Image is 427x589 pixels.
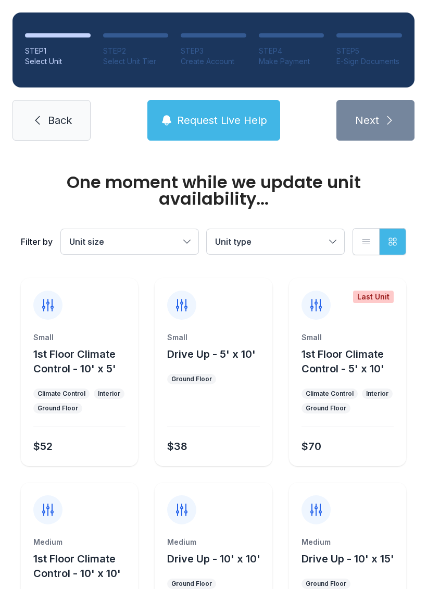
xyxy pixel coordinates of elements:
[302,439,321,454] div: $70
[33,347,134,376] button: 1st Floor Climate Control - 10' x 5'
[366,390,388,398] div: Interior
[33,348,116,375] span: 1st Floor Climate Control - 10' x 5'
[25,56,91,67] div: Select Unit
[207,229,344,254] button: Unit type
[306,390,354,398] div: Climate Control
[21,235,53,248] div: Filter by
[181,46,246,56] div: STEP 3
[25,46,91,56] div: STEP 1
[61,229,198,254] button: Unit size
[33,332,125,343] div: Small
[302,347,402,376] button: 1st Floor Climate Control - 5' x 10'
[33,439,53,454] div: $52
[171,375,212,383] div: Ground Floor
[167,537,259,547] div: Medium
[167,332,259,343] div: Small
[215,236,252,247] span: Unit type
[167,553,260,565] span: Drive Up - 10' x 10'
[259,46,324,56] div: STEP 4
[37,390,85,398] div: Climate Control
[302,552,394,566] button: Drive Up - 10' x 15'
[302,537,394,547] div: Medium
[167,439,187,454] div: $38
[302,348,384,375] span: 1st Floor Climate Control - 5' x 10'
[98,390,120,398] div: Interior
[167,347,256,361] button: Drive Up - 5' x 10'
[336,46,402,56] div: STEP 5
[69,236,104,247] span: Unit size
[48,113,72,128] span: Back
[21,174,406,207] div: One moment while we update unit availability...
[167,348,256,360] span: Drive Up - 5' x 10'
[259,56,324,67] div: Make Payment
[306,404,346,412] div: Ground Floor
[37,404,78,412] div: Ground Floor
[302,332,394,343] div: Small
[353,291,394,303] div: Last Unit
[306,580,346,588] div: Ground Floor
[181,56,246,67] div: Create Account
[103,56,169,67] div: Select Unit Tier
[171,580,212,588] div: Ground Floor
[103,46,169,56] div: STEP 2
[33,553,121,580] span: 1st Floor Climate Control - 10' x 10'
[355,113,379,128] span: Next
[33,552,134,581] button: 1st Floor Climate Control - 10' x 10'
[167,552,260,566] button: Drive Up - 10' x 10'
[336,56,402,67] div: E-Sign Documents
[33,537,125,547] div: Medium
[302,553,394,565] span: Drive Up - 10' x 15'
[177,113,267,128] span: Request Live Help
